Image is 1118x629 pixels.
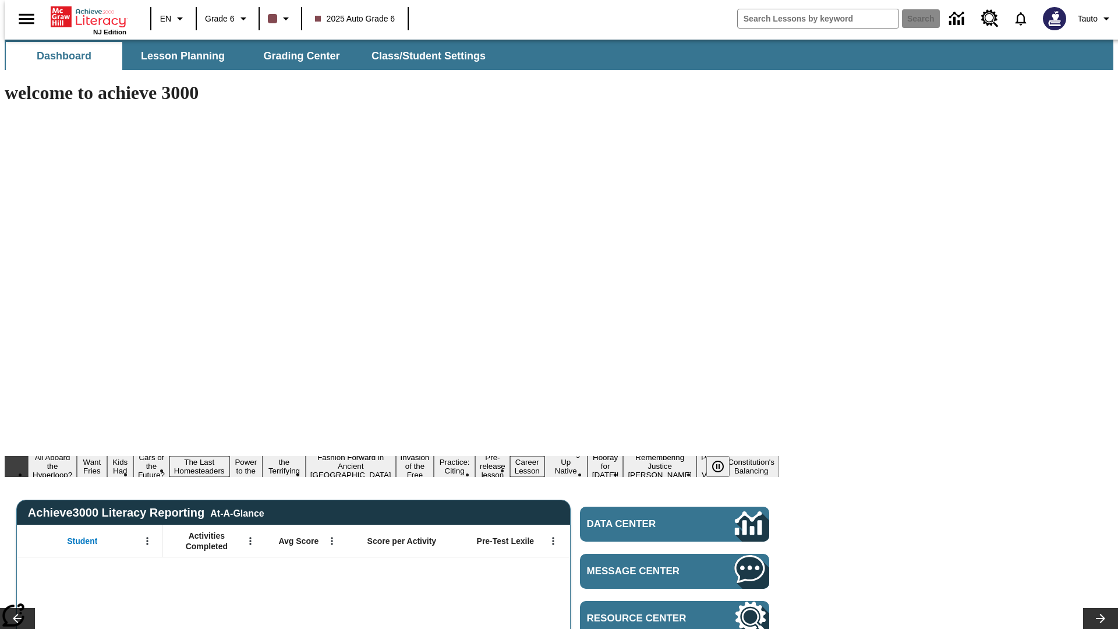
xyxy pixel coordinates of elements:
[6,42,122,70] button: Dashboard
[434,447,475,486] button: Slide 10 Mixed Practice: Citing Evidence
[510,456,544,477] button: Slide 12 Career Lesson
[168,531,245,552] span: Activities Completed
[210,506,264,519] div: At-A-Glance
[580,507,769,542] a: Data Center
[37,50,91,63] span: Dashboard
[263,8,298,29] button: Class color is dark brown. Change class color
[5,82,779,104] h1: welcome to achieve 3000
[544,447,588,486] button: Slide 13 Cooking Up Native Traditions
[107,439,133,494] button: Slide 3 Dirty Jobs Kids Had To Do
[372,50,486,63] span: Class/Student Settings
[362,42,495,70] button: Class/Student Settings
[942,3,974,35] a: Data Center
[67,536,97,546] span: Student
[477,536,535,546] span: Pre-Test Lexile
[278,536,319,546] span: Avg Score
[1043,7,1066,30] img: Avatar
[133,451,169,481] button: Slide 4 Cars of the Future?
[587,613,700,624] span: Resource Center
[588,451,624,481] button: Slide 14 Hooray for Constitution Day!
[315,13,395,25] span: 2025 Auto Grade 6
[580,554,769,589] a: Message Center
[9,2,44,36] button: Open side menu
[396,443,434,490] button: Slide 9 The Invasion of the Free CD
[28,506,264,520] span: Achieve3000 Literacy Reporting
[155,8,192,29] button: Language: EN, Select a language
[141,50,225,63] span: Lesson Planning
[139,532,156,550] button: Open Menu
[974,3,1006,34] a: Resource Center, Will open in new tab
[623,451,696,481] button: Slide 15 Remembering Justice O'Connor
[263,447,306,486] button: Slide 7 Attack of the Terrifying Tomatoes
[544,532,562,550] button: Open Menu
[205,13,235,25] span: Grade 6
[263,50,339,63] span: Grading Center
[243,42,360,70] button: Grading Center
[723,447,779,486] button: Slide 17 The Constitution's Balancing Act
[242,532,259,550] button: Open Menu
[28,451,77,481] button: Slide 1 All Aboard the Hyperloop?
[77,439,107,494] button: Slide 2 Do You Want Fries With That?
[706,456,741,477] div: Pause
[738,9,898,28] input: search field
[125,42,241,70] button: Lesson Planning
[306,451,396,481] button: Slide 8 Fashion Forward in Ancient Rome
[587,566,700,577] span: Message Center
[229,447,263,486] button: Slide 6 Solar Power to the People
[706,456,730,477] button: Pause
[367,536,437,546] span: Score per Activity
[200,8,255,29] button: Grade: Grade 6, Select a grade
[1006,3,1036,34] a: Notifications
[51,4,126,36] div: Home
[323,532,341,550] button: Open Menu
[5,40,1113,70] div: SubNavbar
[1036,3,1073,34] button: Select a new avatar
[51,5,126,29] a: Home
[1083,608,1118,629] button: Lesson carousel, Next
[696,451,723,481] button: Slide 16 Point of View
[1073,8,1118,29] button: Profile/Settings
[160,13,171,25] span: EN
[587,518,696,530] span: Data Center
[1078,13,1098,25] span: Tauto
[5,42,496,70] div: SubNavbar
[93,29,126,36] span: NJ Edition
[169,456,229,477] button: Slide 5 The Last Homesteaders
[475,451,510,481] button: Slide 11 Pre-release lesson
